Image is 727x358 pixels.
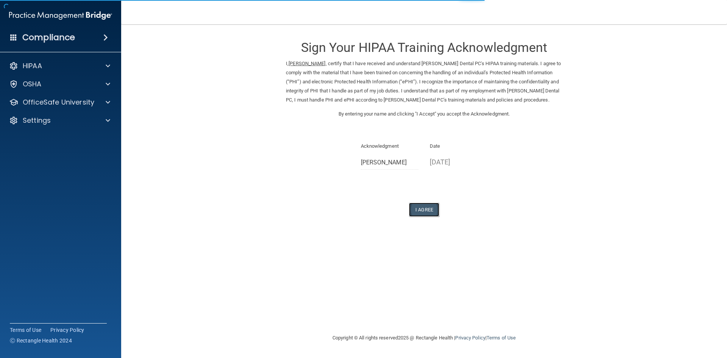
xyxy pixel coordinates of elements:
a: Terms of Use [487,335,516,341]
img: PMB logo [9,8,112,23]
p: HIPAA [23,61,42,70]
p: OSHA [23,80,42,89]
a: Terms of Use [10,326,41,334]
h3: Sign Your HIPAA Training Acknowledgment [286,41,562,55]
p: Date [430,142,488,151]
p: Acknowledgment [361,142,419,151]
div: Copyright © All rights reserved 2025 @ Rectangle Health | | [286,326,562,350]
p: I, , certify that I have received and understand [PERSON_NAME] Dental PC's HIPAA training materia... [286,59,562,105]
h4: Compliance [22,32,75,43]
ins: [PERSON_NAME] [289,61,325,66]
button: I Agree [409,203,439,217]
p: By entering your name and clicking "I Accept" you accept the Acknowledgment. [286,109,562,119]
a: Privacy Policy [50,326,84,334]
a: Privacy Policy [455,335,485,341]
a: Settings [9,116,110,125]
a: HIPAA [9,61,110,70]
span: Ⓒ Rectangle Health 2024 [10,337,72,344]
input: Full Name [361,156,419,170]
p: Settings [23,116,51,125]
p: [DATE] [430,156,488,168]
a: OfficeSafe University [9,98,110,107]
p: OfficeSafe University [23,98,94,107]
a: OSHA [9,80,110,89]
